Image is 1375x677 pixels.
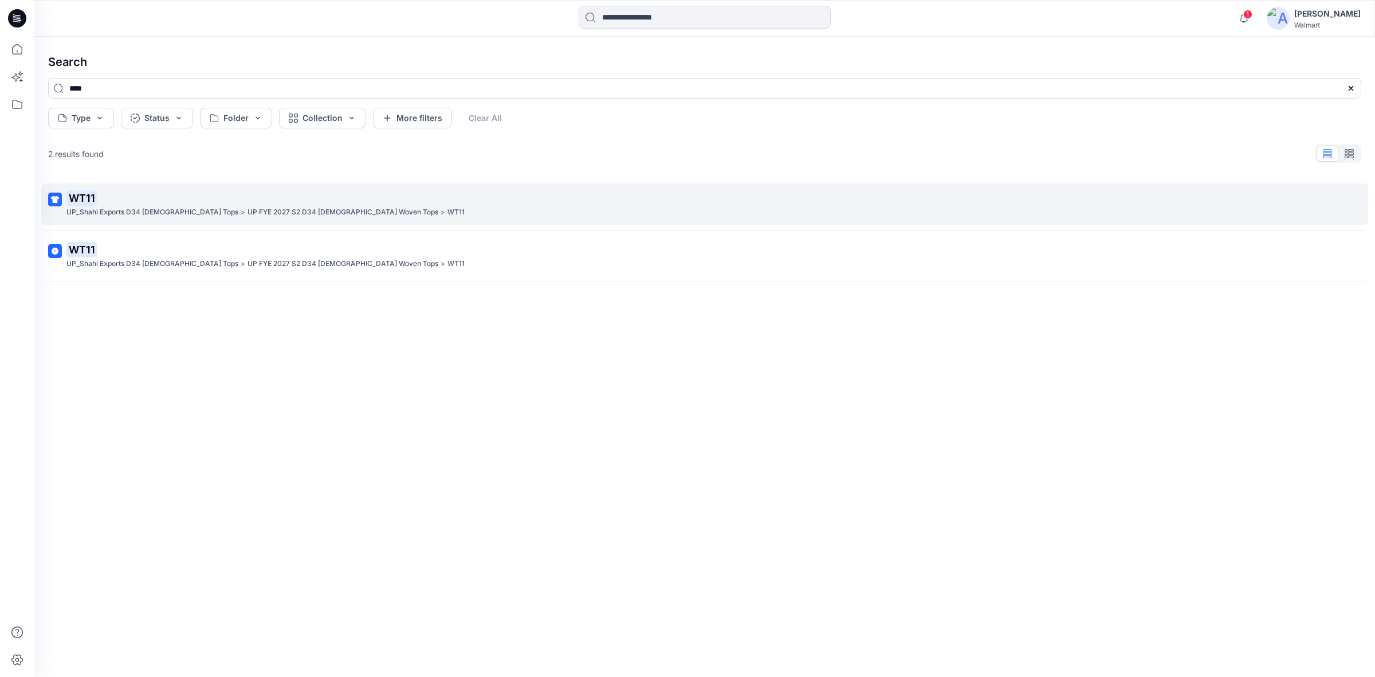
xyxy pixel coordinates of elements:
p: 2 results found [48,148,104,160]
p: > [441,258,445,270]
mark: WT11 [66,190,97,206]
a: WT11UP_Shahi Exports D34 [DEMOGRAPHIC_DATA] Tops>UP FYE 2027 S2 D34 [DEMOGRAPHIC_DATA] Woven Tops... [41,235,1368,277]
p: UP FYE 2027 S2 D34 Ladies Woven Tops [247,206,438,218]
mark: WT11 [66,241,97,257]
p: > [441,206,445,218]
div: Walmart [1294,21,1361,29]
h4: Search [39,46,1370,78]
p: UP_Shahi Exports D34 Ladies Tops [66,206,238,218]
span: 1 [1243,10,1252,19]
button: Collection [279,108,366,128]
p: > [241,206,245,218]
button: Status [121,108,193,128]
button: More filters [373,108,452,128]
p: WT11 [447,206,465,218]
p: UP_Shahi Exports D34 Ladies Tops [66,258,238,270]
div: [PERSON_NAME] [1294,7,1361,21]
a: WT11UP_Shahi Exports D34 [DEMOGRAPHIC_DATA] Tops>UP FYE 2027 S2 D34 [DEMOGRAPHIC_DATA] Woven Tops... [41,183,1368,225]
p: UP FYE 2027 S2 D34 Ladies Woven Tops [247,258,438,270]
button: Folder [200,108,272,128]
p: WT11 [447,258,465,270]
p: > [241,258,245,270]
button: Type [48,108,114,128]
img: avatar [1267,7,1290,30]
